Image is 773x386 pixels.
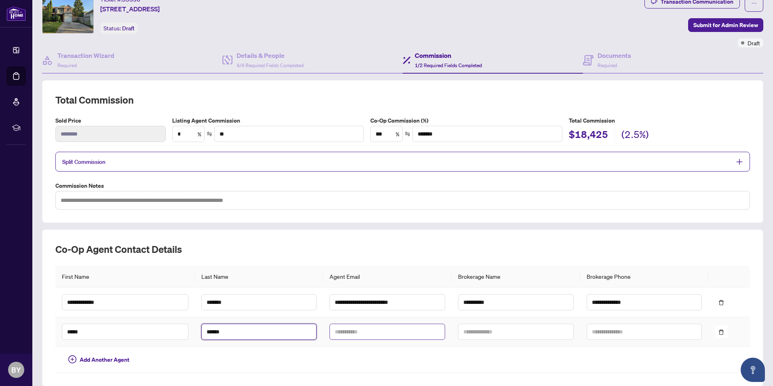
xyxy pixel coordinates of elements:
div: Status: [100,23,138,34]
span: Add Another Agent [80,355,129,364]
label: Listing Agent Commission [172,116,364,125]
th: First Name [55,265,195,288]
span: plus [736,158,743,165]
h2: $18,425 [569,128,608,143]
span: Required [57,62,77,68]
h4: Documents [598,51,631,60]
span: BY [11,364,21,375]
th: Last Name [195,265,323,288]
div: Split Commission [55,152,750,172]
span: 4/4 Required Fields Completed [237,62,304,68]
span: Required [598,62,617,68]
th: Agent Email [323,265,452,288]
img: logo [6,6,26,21]
button: Submit for Admin Review [688,18,763,32]
h2: Total Commission [55,93,750,106]
span: swap [405,131,410,137]
h2: Co-op Agent Contact Details [55,243,750,256]
h4: Commission [415,51,482,60]
label: Sold Price [55,116,166,125]
span: 1/2 Required Fields Completed [415,62,482,68]
span: delete [718,329,724,335]
h4: Details & People [237,51,304,60]
th: Brokerage Phone [580,265,709,288]
span: Split Commission [62,158,106,165]
h5: Total Commission [569,116,750,125]
span: [STREET_ADDRESS] [100,4,160,14]
span: Draft [748,38,760,47]
span: Draft [122,25,135,32]
span: swap [207,131,212,137]
span: plus-circle [68,355,76,363]
span: ellipsis [751,0,757,6]
label: Commission Notes [55,181,750,190]
button: Add Another Agent [62,353,136,366]
button: Open asap [741,358,765,382]
th: Brokerage Name [452,265,580,288]
span: delete [718,300,724,305]
h4: Transaction Wizard [57,51,114,60]
h2: (2.5%) [621,128,649,143]
span: Submit for Admin Review [693,19,758,32]
label: Co-Op Commission (%) [370,116,562,125]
